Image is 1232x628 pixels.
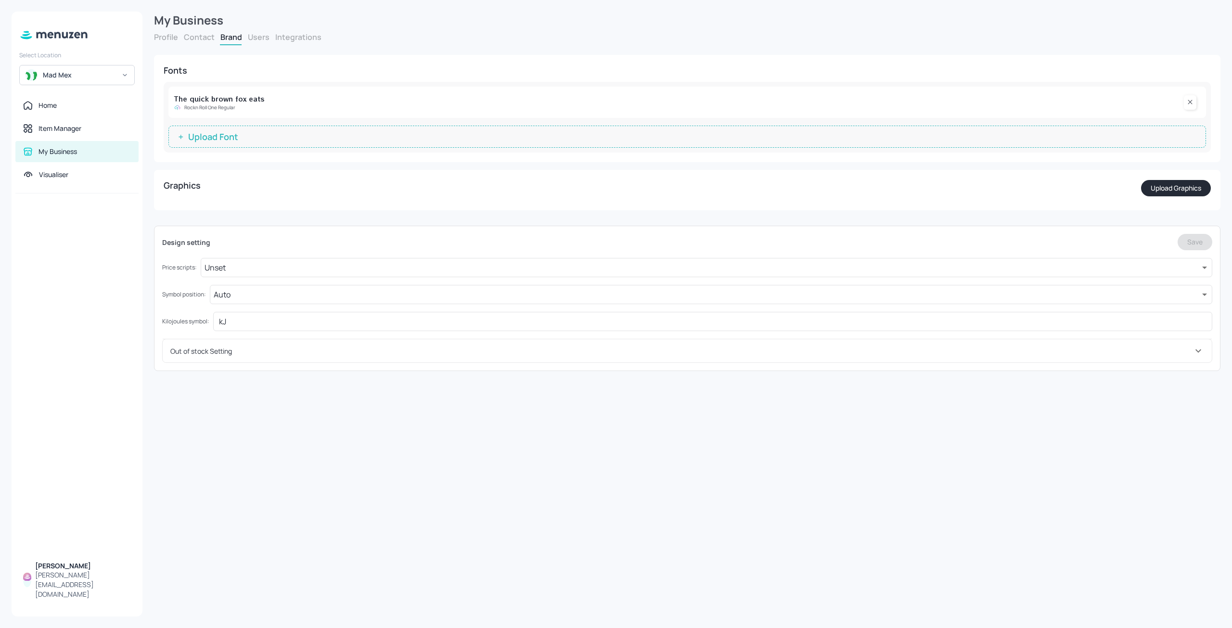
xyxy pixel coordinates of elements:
[19,51,135,59] div: Select Location
[39,170,68,179] div: Visualiser
[174,94,1180,104] div: The quick brown fox eats
[184,32,215,42] button: Contact
[1141,180,1211,196] button: Upload Graphics
[220,32,242,42] button: Brand
[38,147,77,156] div: My Business
[35,570,131,599] div: [PERSON_NAME][EMAIL_ADDRESS][DOMAIN_NAME]
[162,263,197,272] div: Price scripts:
[162,290,206,299] div: Symbol position:
[164,179,201,191] div: Graphics
[154,32,178,42] button: Profile
[275,32,321,42] button: Integrations
[164,64,1211,76] div: Fonts
[35,561,131,571] div: [PERSON_NAME]
[248,32,269,42] button: Users
[38,101,57,110] div: Home
[162,234,1212,250] div: Design setting
[210,285,1212,304] div: Auto
[23,573,31,581] img: AOh14Gi8qiLOHi8_V0Z21Rg2Hnc1Q3Dmev7ROR3CPInM=s96-c
[183,132,243,141] span: Upload Font
[154,12,1220,29] div: My Business
[43,70,115,80] div: Mad Mex
[170,346,1193,356] div: Out of stock Setting
[163,339,1212,362] div: Out of stock Setting
[38,124,81,133] div: Item Manager
[162,317,209,326] div: Kilojoules symbol:
[201,258,1212,277] div: Unset
[26,69,37,81] img: avatar
[168,126,1206,148] button: Upload Font
[184,104,235,111] p: Rockn Roll One Regular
